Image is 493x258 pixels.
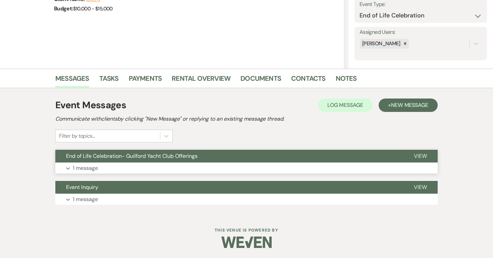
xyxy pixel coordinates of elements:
[221,231,272,254] img: Weven Logo
[414,184,427,191] span: View
[66,152,198,159] span: End of Life Celebration- Guilford Yacht Club Offerings
[240,73,281,88] a: Documents
[414,152,427,159] span: View
[55,163,438,174] button: 1 message
[99,73,119,88] a: Tasks
[55,73,89,88] a: Messages
[403,181,438,194] button: View
[327,102,363,109] span: Log Message
[55,98,126,112] h1: Event Messages
[55,115,438,123] h2: Communicate with clients by clicking "New Message" or replying to an existing message thread.
[55,194,438,205] button: 1 message
[391,102,428,109] span: New Message
[55,181,403,194] button: Event Inquiry
[73,195,98,204] p: 1 message
[54,5,73,12] span: Budget:
[59,132,95,140] div: Filter by topics...
[403,150,438,163] button: View
[360,39,401,49] div: [PERSON_NAME]
[73,164,98,173] p: 1 message
[379,99,438,112] button: +New Message
[336,73,357,88] a: Notes
[318,99,373,112] button: Log Message
[55,150,403,163] button: End of Life Celebration- Guilford Yacht Club Offerings
[360,27,482,37] label: Assigned Users:
[291,73,326,88] a: Contacts
[66,184,98,191] span: Event Inquiry
[73,5,113,12] span: $10,000 - $15,000
[172,73,230,88] a: Rental Overview
[129,73,162,88] a: Payments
